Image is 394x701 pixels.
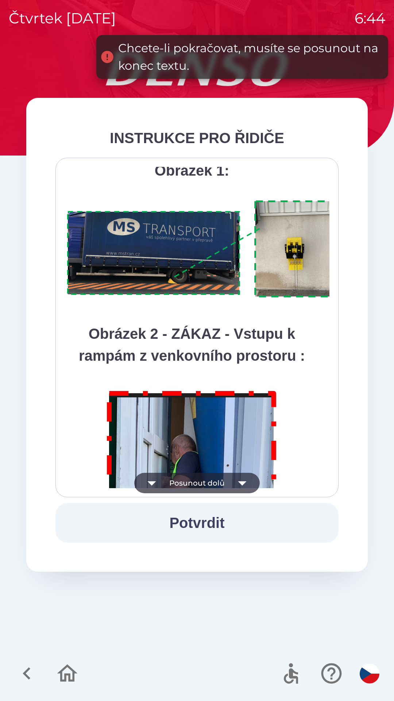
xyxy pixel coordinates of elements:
button: Potvrdit [55,503,339,543]
p: 6:44 [355,7,385,29]
p: čtvrtek [DATE] [9,7,116,29]
img: cs flag [360,664,379,683]
button: Posunout dolů [134,473,260,493]
div: INSTRUKCE PRO ŘIDIČE [55,127,339,149]
strong: Obrázek 1: [155,162,229,179]
strong: Obrázek 2 - ZÁKAZ - Vstupu k rampám z venkovního prostoru : [79,326,305,364]
img: A1ym8hFSA0ukAAAAAElFTkSuQmCC [65,196,348,302]
div: Chcete-li pokračovat, musíte se posunout na konec textu. [118,39,381,74]
img: Logo [26,51,368,86]
img: M8MNayrTL6gAAAABJRU5ErkJggg== [98,381,285,650]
